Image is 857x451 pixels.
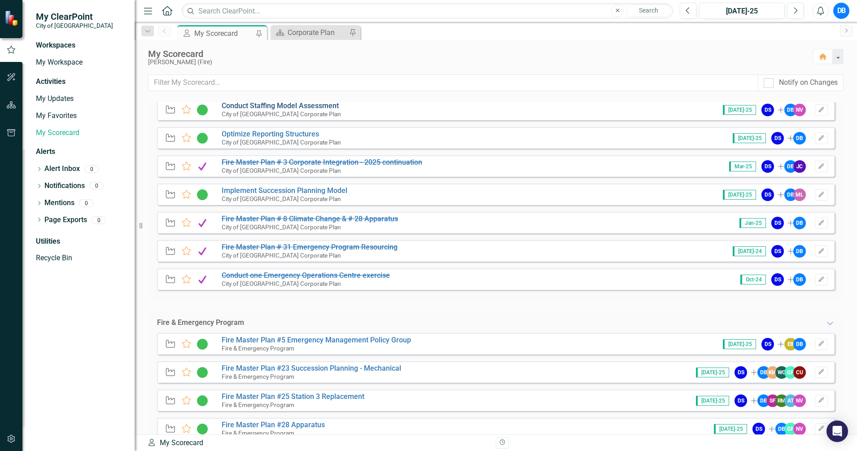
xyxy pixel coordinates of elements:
a: Mentions [44,198,74,208]
span: Mar-25 [729,162,756,171]
div: DB [784,104,797,116]
div: ML [793,188,806,201]
div: NV [793,394,806,407]
div: My Scorecard [148,49,804,59]
a: Fire Master Plan # 8 Climate Change & # 28 Apparatus [222,215,398,223]
div: DS [771,273,784,286]
a: Fire Master Plan #25 Station 3 Replacement [222,392,364,401]
div: My Scorecard [194,28,254,39]
a: Optimize Reporting Structures [222,130,319,138]
div: GP [784,366,797,379]
div: WO [775,366,788,379]
small: Fire & Emergency Program [222,373,294,380]
span: Jan-25 [739,218,766,228]
img: In Progress [197,424,208,434]
img: In Progress [197,339,208,350]
div: Open Intercom Messenger [826,420,848,442]
div: DB [793,217,806,229]
img: In Progress [197,105,208,115]
div: GP [784,423,797,435]
img: In Progress [197,395,208,406]
div: EB [784,338,797,350]
input: Search ClearPoint... [182,3,673,19]
div: CU [793,366,806,379]
div: Utilities [36,236,126,247]
img: In Progress [197,367,208,378]
div: DB [757,394,770,407]
div: DS [771,132,784,144]
div: DS [735,394,747,407]
img: ClearPoint Strategy [4,10,20,26]
button: [DATE]-25 [699,3,785,19]
div: DB [793,245,806,258]
span: [DATE]-25 [723,339,756,349]
div: NV [793,423,806,435]
button: DB [833,3,849,19]
a: Fire Master Plan #28 Apparatus [222,420,325,429]
img: Complete [197,161,208,172]
div: DS [761,338,774,350]
span: [DATE]-25 [723,190,756,200]
a: Fire Master Plan #23 Succession Planning - Mechanical [222,364,401,372]
div: Alerts [36,147,126,157]
a: Corporate Plan [273,27,347,38]
input: Filter My Scorecard... [148,74,758,91]
div: 0 [79,199,93,207]
span: [DATE]-25 [723,105,756,115]
div: Notify on Changes [779,78,838,88]
a: Fire Master Plan # 31 Emergency Program Resourcing [222,243,398,251]
span: My ClearPoint [36,11,113,22]
img: In Progress [197,189,208,200]
div: 0 [84,165,99,173]
div: DB [775,423,788,435]
a: My Favorites [36,111,126,121]
a: Fire Master Plan #5 Emergency Management Policy Group [222,336,411,344]
div: DB [784,160,797,173]
a: Alert Inbox [44,164,80,174]
div: KM [766,366,779,379]
div: SF [766,394,779,407]
small: City of [GEOGRAPHIC_DATA] Corporate Plan [222,252,341,259]
span: [DATE]-25 [696,368,729,377]
small: City of [GEOGRAPHIC_DATA] Corporate Plan [222,280,341,287]
div: [PERSON_NAME] (Fire) [148,59,804,66]
div: 0 [89,182,104,190]
a: Fire Master Plan # 3 Corporate Integration - 2025 continuation [222,158,422,166]
div: DB [793,338,806,350]
img: In Progress [197,133,208,144]
a: Implement Succession Planning Model [222,186,347,195]
a: Notifications [44,181,85,191]
div: DS [761,104,774,116]
small: City of [GEOGRAPHIC_DATA] Corporate Plan [222,195,341,202]
span: Search [639,7,658,14]
div: AT [784,394,797,407]
div: NV [793,104,806,116]
a: My Scorecard [36,128,126,138]
div: My Scorecard [147,438,489,448]
div: DS [752,423,765,435]
div: RM [775,394,788,407]
small: City of [GEOGRAPHIC_DATA] Corporate Plan [222,167,341,174]
div: Workspaces [36,40,75,51]
div: DS [771,217,784,229]
small: Fire & Emergency Program [222,429,294,437]
a: Page Exports [44,215,87,225]
span: [DATE]-25 [733,133,766,143]
div: Activities [36,77,126,87]
span: [DATE]-25 [696,396,729,406]
div: [DATE]-25 [702,6,782,17]
div: JC [793,160,806,173]
img: Complete [197,246,208,257]
div: DB [793,273,806,286]
div: DB [784,188,797,201]
div: DB [757,366,770,379]
small: City of [GEOGRAPHIC_DATA] Corporate Plan [222,110,341,118]
span: [DATE]-25 [714,424,747,434]
img: Complete [197,274,208,285]
div: 0 [92,216,106,224]
button: Search [626,4,671,17]
a: Conduct Staffing Model Assessment [222,101,339,110]
div: DS [761,188,774,201]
